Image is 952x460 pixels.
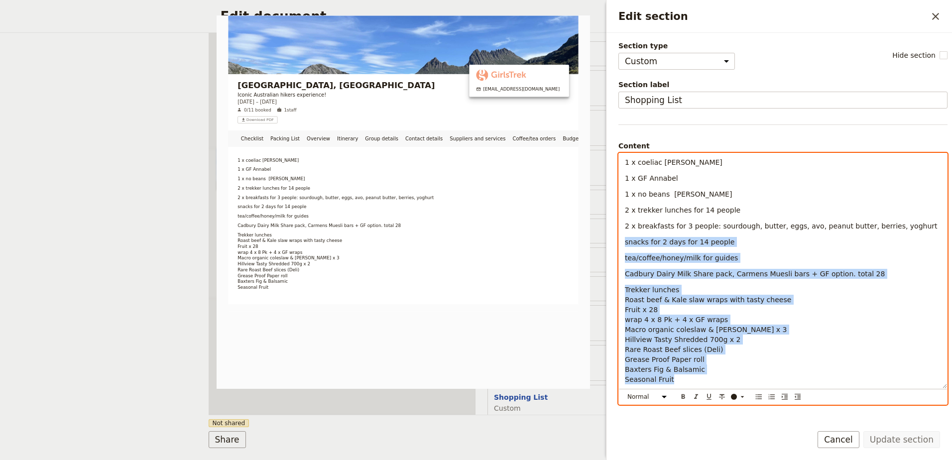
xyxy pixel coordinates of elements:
[148,220,200,247] a: Overview
[678,391,689,402] button: Format bold
[494,403,548,413] span: Custom
[36,196,101,208] button: ​Download PDF
[625,254,738,262] span: tea/coffee/honey/milk for guides
[36,266,150,274] span: GirlsTrek Guide Checklist Pre Trip
[494,392,548,402] button: Shopping List
[625,270,885,278] span: Cadbury Dairy Milk Share pack, Carmens Muesli bars + GF option. total 28
[36,220,86,247] a: Checklist
[691,391,702,402] button: Format italic
[52,302,80,310] span: weather
[863,431,940,448] button: Update section
[625,316,728,324] span: wrap 4 x 8 Pk + 4 x GF wraps
[818,431,859,448] button: Cancel
[47,180,90,190] span: 0/11 booked
[618,141,948,151] div: Content
[221,9,717,24] h2: Edit document
[86,220,148,247] a: Packing List
[728,391,748,402] button: ​
[618,80,948,90] span: Section label
[753,391,764,402] button: Bulleted list
[625,326,787,334] span: Macro organic coleslaw & [PERSON_NAME] x 3
[625,286,679,294] span: Trekker lunches
[618,92,948,109] input: Section label
[499,220,585,247] a: Coffee/tea orders
[625,296,791,304] span: Roast beef & Kale slaw wraps with tasty cheese
[472,120,586,140] span: [EMAIL_ADDRESS][DOMAIN_NAME]
[625,174,678,182] span: 1 x GF Annabel
[36,165,103,177] span: [DATE] – [DATE]
[625,375,674,383] span: Seasonal Fruit
[585,220,627,247] a: Budget
[52,312,115,320] span: trails (Park Alerts)
[625,158,722,166] span: 1 x coeliac [PERSON_NAME]
[625,206,740,214] span: 2 x trekker lunches for 14 people
[51,198,94,206] span: Download PDF
[625,355,705,363] span: Grease Proof Paper roll
[625,306,658,314] span: Fruit x 28
[779,391,790,402] button: Increase indent
[625,222,938,230] span: 2 x breakfasts for 3 people: sourdough, butter, eggs, avo, peanut butter, berries, yoghurt
[36,286,143,294] span: Check 48hrs before departure:
[460,92,546,112] img: GirlsTrek logo
[730,393,750,401] div: ​
[625,190,732,198] span: 1 x no beans [PERSON_NAME]
[392,220,499,247] a: Suppliers and services
[618,53,735,70] select: Section type
[52,332,143,340] span: fire danger/flood warnings
[792,391,803,402] button: Decrease indent
[625,365,705,373] span: Baxters Fig & Balsamic
[625,345,723,353] span: Rare Roast Beef slices (Deli)
[52,352,126,360] span: access/escape routes
[704,391,714,402] button: Format underline
[766,391,777,402] button: Numbered list
[625,238,734,246] span: snacks for 2 days for 14 people
[618,9,927,24] h2: Edit section
[112,180,132,190] span: 1 staff
[317,220,392,247] a: Contact details
[625,336,740,344] span: Hillview Tasty Shredded 700g x 2
[200,220,248,247] a: Itinerary
[460,120,586,140] a: admin@girlstrek.com.au
[248,220,317,247] a: Group details
[892,50,936,60] span: Hide section
[716,391,727,402] button: Format strikethrough
[52,322,169,330] span: access to drinking water & toilets
[209,431,246,448] button: Share
[52,342,175,350] span: water depth if river crossings occur
[209,419,249,427] span: Not shared
[36,153,424,165] p: Iconic Australian hikers experience!
[927,8,944,25] button: Close drawer
[618,41,735,51] span: Section type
